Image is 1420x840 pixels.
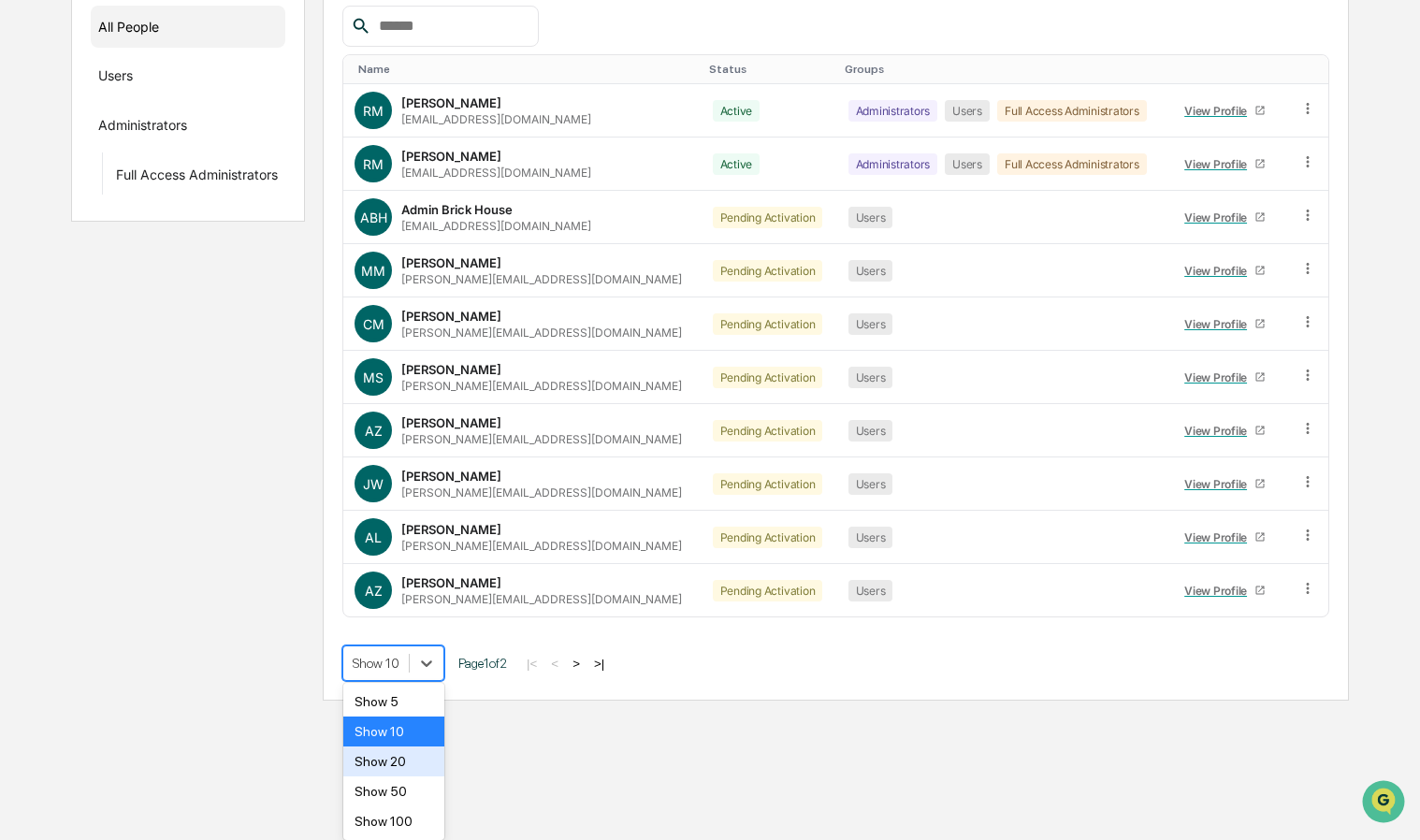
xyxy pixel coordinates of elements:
[116,167,278,189] div: Full Access Administrators
[458,656,507,671] span: Page 1 of 2
[343,806,444,836] div: Show 100
[1177,363,1274,392] a: View Profile
[401,255,501,270] div: [PERSON_NAME]
[401,166,591,180] div: [EMAIL_ADDRESS][DOMAIN_NAME]
[343,776,444,806] div: Show 50
[1184,317,1254,331] div: View Profile
[84,161,257,176] div: We're available if you need us!
[19,142,52,176] img: 1746055101610-c473b297-6a78-478c-a979-82029cc54cd1
[98,11,278,42] div: All People
[713,473,823,495] div: Pending Activation
[1177,96,1274,125] a: View Profile
[848,527,893,548] div: Users
[1360,778,1411,829] iframe: Open customer support
[19,207,125,222] div: Past conversations
[997,100,1147,122] div: Full Access Administrators
[713,313,823,335] div: Pending Activation
[1184,424,1254,438] div: View Profile
[1177,576,1274,605] a: View Profile
[318,148,341,170] button: Start new chat
[401,522,501,537] div: [PERSON_NAME]
[128,374,239,408] a: 🗄️Attestations
[98,117,187,139] div: Administrators
[945,153,990,175] div: Users
[401,539,682,553] div: [PERSON_NAME][EMAIL_ADDRESS][DOMAIN_NAME]
[1184,584,1254,598] div: View Profile
[365,583,383,599] span: AZ
[709,63,830,76] div: Toggle SortBy
[1177,523,1274,552] a: View Profile
[19,384,34,398] div: 🖐️
[713,207,823,228] div: Pending Activation
[290,203,341,225] button: See all
[848,153,938,175] div: Administrators
[848,473,893,495] div: Users
[186,463,226,477] span: Pylon
[1184,157,1254,171] div: View Profile
[401,272,682,286] div: [PERSON_NAME][EMAIL_ADDRESS][DOMAIN_NAME]
[713,260,823,282] div: Pending Activation
[360,210,387,225] span: ABH
[401,95,501,110] div: [PERSON_NAME]
[1184,530,1254,544] div: View Profile
[1303,63,1322,76] div: Toggle SortBy
[848,313,893,335] div: Users
[401,469,501,484] div: [PERSON_NAME]
[401,326,682,340] div: [PERSON_NAME][EMAIL_ADDRESS][DOMAIN_NAME]
[136,384,151,398] div: 🗄️
[567,656,586,672] button: >
[154,382,232,400] span: Attestations
[401,575,501,590] div: [PERSON_NAME]
[401,362,501,377] div: [PERSON_NAME]
[1177,256,1274,285] a: View Profile
[401,149,501,164] div: [PERSON_NAME]
[401,112,591,126] div: [EMAIL_ADDRESS][DOMAIN_NAME]
[155,304,162,319] span: •
[848,367,893,388] div: Users
[365,529,382,545] span: AL
[132,462,226,477] a: Powered byPylon
[401,202,513,217] div: Admin Brick House
[997,153,1147,175] div: Full Access Administrators
[713,527,823,548] div: Pending Activation
[713,367,823,388] div: Pending Activation
[1184,477,1254,491] div: View Profile
[363,476,384,492] span: JW
[361,263,385,279] span: MM
[845,63,1158,76] div: Toggle SortBy
[848,207,893,228] div: Users
[848,100,938,122] div: Administrators
[19,286,49,316] img: Robert Macaulay
[1184,370,1254,384] div: View Profile
[1177,416,1274,445] a: View Profile
[363,103,384,119] span: RM
[358,63,694,76] div: Toggle SortBy
[84,142,307,161] div: Start new chat
[588,656,610,672] button: >|
[58,304,152,319] span: [PERSON_NAME]
[343,746,444,776] div: Show 20
[848,420,893,442] div: Users
[11,410,125,443] a: 🔎Data Lookup
[155,253,162,268] span: •
[848,260,893,282] div: Users
[1177,470,1274,499] a: View Profile
[1173,63,1281,76] div: Toggle SortBy
[401,592,682,606] div: [PERSON_NAME][EMAIL_ADDRESS][DOMAIN_NAME]
[1184,210,1254,224] div: View Profile
[1177,203,1274,232] a: View Profile
[713,100,761,122] div: Active
[401,432,682,446] div: [PERSON_NAME][EMAIL_ADDRESS][DOMAIN_NAME]
[545,656,564,672] button: <
[401,379,682,393] div: [PERSON_NAME][EMAIL_ADDRESS][DOMAIN_NAME]
[848,580,893,601] div: Users
[401,219,591,233] div: [EMAIL_ADDRESS][DOMAIN_NAME]
[713,420,823,442] div: Pending Activation
[343,687,444,717] div: Show 5
[19,38,341,68] p: How can we help?
[1184,264,1254,278] div: View Profile
[945,100,990,122] div: Users
[401,415,501,430] div: [PERSON_NAME]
